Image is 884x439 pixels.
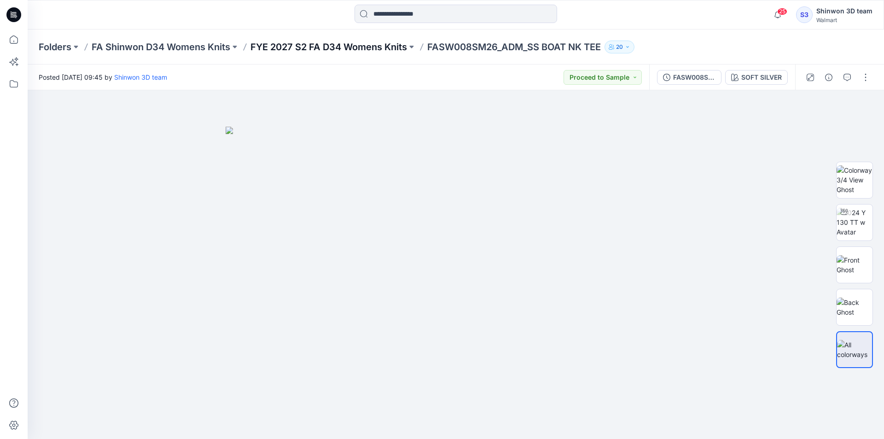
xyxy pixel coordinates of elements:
[837,340,872,359] img: All colorways
[837,165,872,194] img: Colorway 3/4 View Ghost
[796,6,813,23] div: S3
[114,73,167,81] a: Shinwon 3D team
[741,72,782,82] div: SOFT SILVER
[39,72,167,82] span: Posted [DATE] 09:45 by
[39,41,71,53] a: Folders
[837,208,872,237] img: 2024 Y 130 TT w Avatar
[673,72,715,82] div: FASW008SM26_ADM_SS BOAT NK TEE
[837,255,872,275] img: Front Ghost
[616,42,623,52] p: 20
[837,298,872,317] img: Back Ghost
[657,70,721,85] button: FASW008SM26_ADM_SS BOAT NK TEE
[777,8,787,15] span: 25
[821,70,836,85] button: Details
[92,41,230,53] a: FA Shinwon D34 Womens Knits
[250,41,407,53] a: FYE 2027 S2 FA D34 Womens Knits
[816,6,872,17] div: Shinwon 3D team
[605,41,634,53] button: 20
[816,17,872,23] div: Walmart
[725,70,788,85] button: SOFT SILVER
[427,41,601,53] p: FASW008SM26_ADM_SS BOAT NK TEE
